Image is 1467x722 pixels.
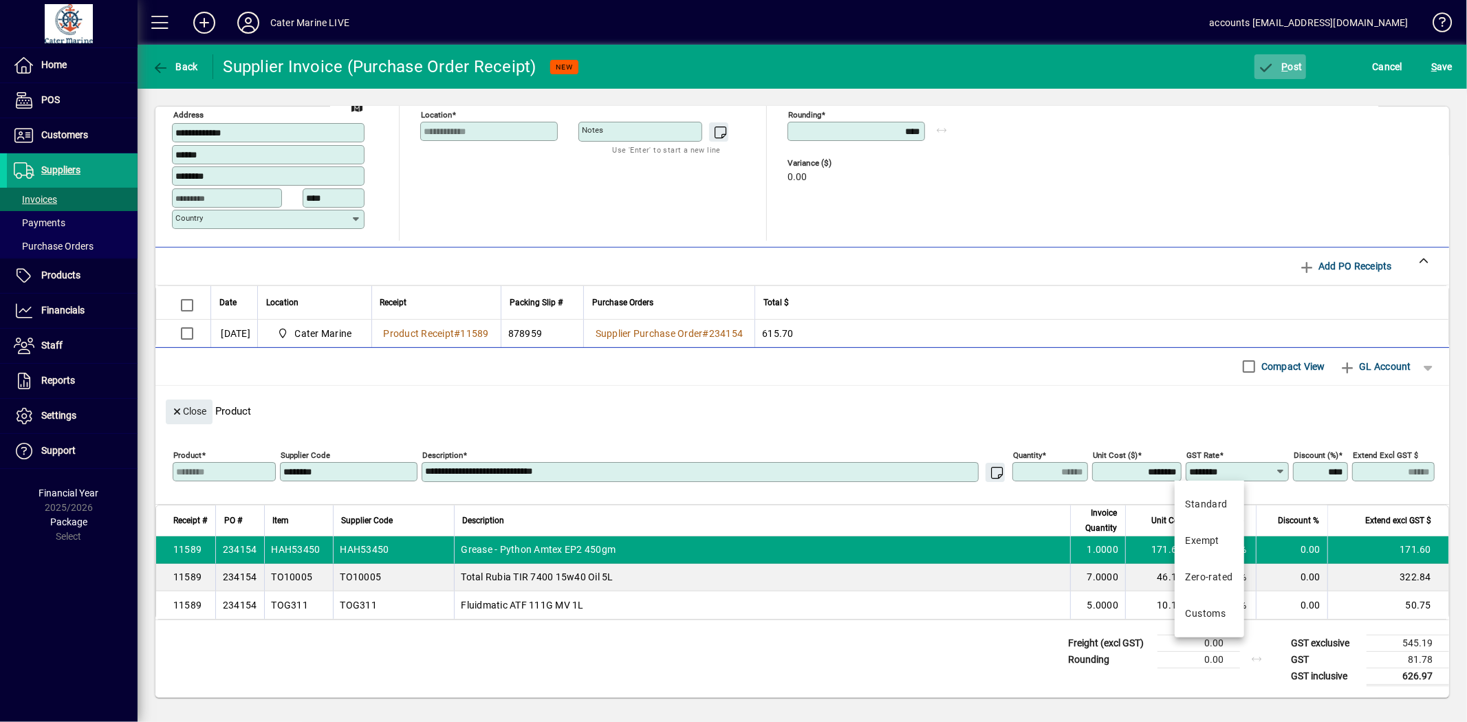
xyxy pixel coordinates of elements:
div: Customs [1186,606,1226,621]
mat-label: Rounding [788,110,821,120]
div: Zero-rated [1186,570,1233,584]
span: [DATE] [221,327,251,340]
a: Customers [7,118,138,153]
td: 5.0000 [1070,591,1125,619]
mat-label: Location [421,110,452,120]
span: P [1282,61,1288,72]
a: View on map [346,96,368,118]
mat-hint: Use 'Enter' to start a new line [613,142,721,157]
td: GST exclusive [1284,635,1367,651]
span: Cater Marine [295,327,352,340]
span: Close [171,400,207,423]
span: S [1431,61,1437,72]
span: Package [50,516,87,527]
a: Home [7,48,138,83]
td: GST inclusive [1284,668,1367,685]
span: Total $ [763,295,789,310]
mat-label: Country [175,213,203,223]
span: Cater Marine [272,325,358,342]
mat-label: Description [422,450,463,459]
span: Cancel [1373,56,1403,78]
a: Reports [7,364,138,398]
span: Purchase Orders [14,241,94,252]
td: 545.19 [1367,635,1449,651]
a: Purchase Orders [7,234,138,258]
app-page-header-button: Close [162,404,216,417]
div: Supplier Invoice (Purchase Order Receipt) [224,56,536,78]
td: Grease - Python Amtex EP2 450gm [454,536,1071,564]
button: Close [166,400,213,424]
td: 171.60 [1327,536,1448,564]
button: Add PO Receipts [1293,254,1398,278]
td: 0.00 [1256,591,1327,619]
a: Payments [7,211,138,234]
a: Settings [7,399,138,433]
span: Payments [14,217,65,228]
div: Product [155,386,1449,428]
mat-label: Discount (%) [1294,450,1338,459]
a: Product Receipt#11589 [379,326,494,341]
label: Compact View [1259,360,1325,373]
mat-label: Quantity [1013,450,1042,459]
span: Packing Slip # [510,295,563,310]
td: 10.1500 [1125,591,1201,619]
div: accounts [EMAIL_ADDRESS][DOMAIN_NAME] [1210,12,1409,34]
span: POS [41,94,60,105]
button: Back [149,54,202,79]
button: GL Account [1332,354,1418,379]
span: Customers [41,129,88,140]
a: Financials [7,294,138,328]
mat-label: Extend excl GST $ [1353,450,1418,459]
span: GL Account [1339,355,1411,378]
mat-label: GST rate [1186,450,1219,459]
div: TO10005 [272,570,313,584]
span: Supplier Code [342,513,393,528]
td: 0.00 [1158,651,1240,668]
mat-option: Zero-rated [1175,559,1244,595]
div: Standard [1186,497,1228,512]
span: Receipt # [173,513,207,528]
td: 50.75 [1327,591,1448,619]
span: Staff [41,340,63,351]
span: Invoices [14,194,57,205]
button: Cancel [1369,54,1406,79]
span: ave [1431,56,1453,78]
a: Products [7,259,138,293]
button: Save [1428,54,1456,79]
span: Products [41,270,80,281]
td: 11589 [156,591,215,619]
span: Variance ($) [787,159,870,168]
a: Staff [7,329,138,363]
button: Add [182,10,226,35]
td: 322.84 [1327,564,1448,591]
td: 234154 [215,564,264,591]
div: Date [219,295,249,310]
span: Settings [41,410,76,421]
div: Cater Marine LIVE [270,12,349,34]
div: Total $ [763,295,1431,310]
td: 171.6000 [1125,536,1201,564]
td: 7.0000 [1070,564,1125,591]
td: Fluidmatic ATF 111G MV 1L [454,591,1071,619]
div: Receipt [380,295,492,310]
td: TO10005 [333,564,454,591]
span: Date [219,295,237,310]
span: Item [273,513,290,528]
a: POS [7,83,138,118]
span: Purchase Orders [592,295,653,310]
span: Unit Cost $ [1151,513,1193,528]
mat-label: Unit Cost ($) [1093,450,1138,459]
span: Reports [41,375,75,386]
button: Post [1254,54,1306,79]
td: 11589 [156,536,215,564]
span: Financials [41,305,85,316]
div: Packing Slip # [510,295,575,310]
span: # [703,328,709,339]
div: TOG311 [272,598,309,612]
button: Profile [226,10,270,35]
a: Invoices [7,188,138,211]
td: 0.00 [1158,635,1240,651]
span: Receipt [380,295,407,310]
span: 11589 [461,328,489,339]
span: # [454,328,460,339]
